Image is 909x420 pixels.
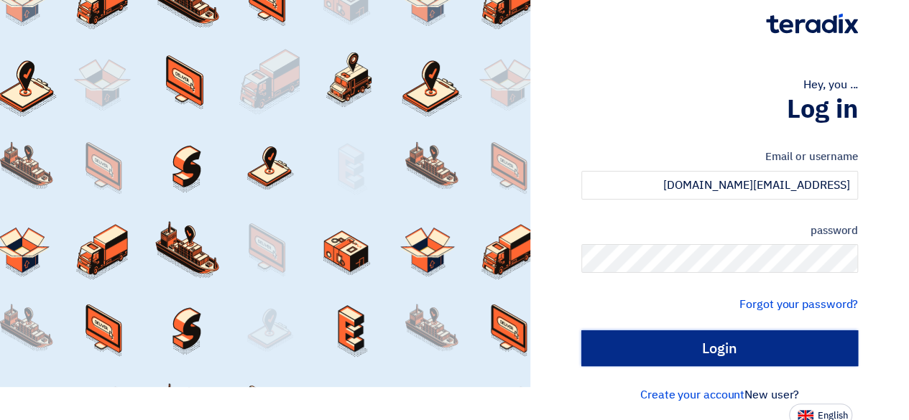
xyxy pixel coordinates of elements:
input: Login [581,330,858,366]
font: New user? [744,386,799,403]
img: Teradix logo [766,14,858,34]
font: Email or username [765,149,858,164]
a: Create your account [640,386,744,403]
a: Forgot your password? [739,296,858,313]
input: Enter your work email or username... [581,171,858,200]
font: Log in [787,90,858,129]
font: Hey, you ... [803,76,858,93]
font: password [810,223,858,238]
